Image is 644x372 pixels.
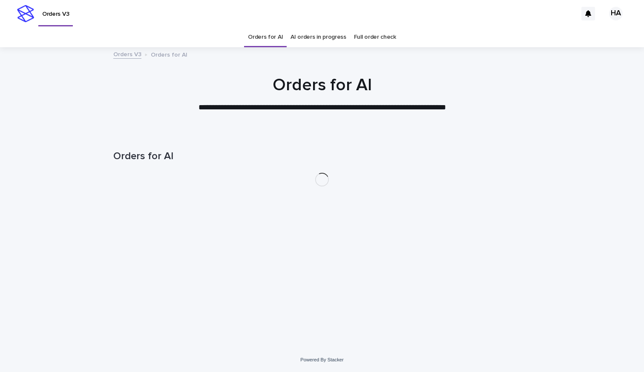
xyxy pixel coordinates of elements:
a: AI orders in progress [290,27,346,47]
p: Orders for AI [151,49,187,59]
a: Powered By Stacker [300,357,343,362]
a: Orders for AI [248,27,283,47]
div: HA [609,7,623,20]
img: stacker-logo-s-only.png [17,5,34,22]
a: Full order check [354,27,396,47]
a: Orders V3 [113,49,141,59]
h1: Orders for AI [113,75,531,95]
h1: Orders for AI [113,150,531,163]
